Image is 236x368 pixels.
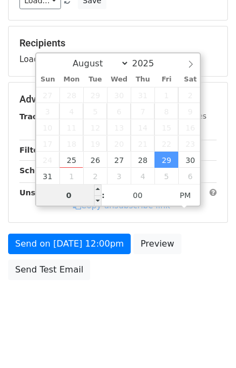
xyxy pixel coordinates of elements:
span: August 10, 2025 [36,119,60,135]
span: August 11, 2025 [59,119,83,135]
span: July 31, 2025 [131,87,154,103]
span: August 15, 2025 [154,119,178,135]
span: August 6, 2025 [107,103,131,119]
span: Fri [154,76,178,83]
span: September 3, 2025 [107,168,131,184]
span: August 21, 2025 [131,135,154,152]
span: August 20, 2025 [107,135,131,152]
div: Loading... [19,37,217,65]
a: Send on [DATE] 12:00pm [8,234,131,254]
span: July 28, 2025 [59,87,83,103]
span: Mon [59,76,83,83]
span: Sat [178,76,202,83]
span: August 12, 2025 [83,119,107,135]
span: July 29, 2025 [83,87,107,103]
span: August 29, 2025 [154,152,178,168]
span: August 4, 2025 [59,103,83,119]
span: Sun [36,76,60,83]
h5: Advanced [19,93,217,105]
span: : [102,185,105,206]
h5: Recipients [19,37,217,49]
span: August 30, 2025 [178,152,202,168]
span: Tue [83,76,107,83]
span: August 19, 2025 [83,135,107,152]
span: August 26, 2025 [83,152,107,168]
span: July 30, 2025 [107,87,131,103]
span: September 6, 2025 [178,168,202,184]
strong: Schedule [19,166,58,175]
a: Preview [133,234,181,254]
span: August 27, 2025 [107,152,131,168]
span: Thu [131,76,154,83]
span: August 7, 2025 [131,103,154,119]
input: Minute [105,185,171,206]
span: August 8, 2025 [154,103,178,119]
span: August 14, 2025 [131,119,154,135]
span: August 5, 2025 [83,103,107,119]
span: August 2, 2025 [178,87,202,103]
a: Send Test Email [8,260,90,280]
span: August 13, 2025 [107,119,131,135]
span: August 23, 2025 [178,135,202,152]
span: August 16, 2025 [178,119,202,135]
iframe: Chat Widget [182,316,236,368]
a: Copy unsubscribe link [73,201,170,210]
strong: Tracking [19,112,56,121]
span: Click to toggle [171,185,200,206]
span: September 2, 2025 [83,168,107,184]
span: August 17, 2025 [36,135,60,152]
span: August 3, 2025 [36,103,60,119]
span: August 28, 2025 [131,152,154,168]
span: September 1, 2025 [59,168,83,184]
input: Hour [36,185,102,206]
input: Year [129,58,168,69]
strong: Unsubscribe [19,188,72,197]
span: August 18, 2025 [59,135,83,152]
span: August 24, 2025 [36,152,60,168]
span: August 31, 2025 [36,168,60,184]
span: September 4, 2025 [131,168,154,184]
strong: Filters [19,146,47,154]
span: August 1, 2025 [154,87,178,103]
span: September 5, 2025 [154,168,178,184]
span: August 9, 2025 [178,103,202,119]
span: August 22, 2025 [154,135,178,152]
span: August 25, 2025 [59,152,83,168]
span: July 27, 2025 [36,87,60,103]
span: Wed [107,76,131,83]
